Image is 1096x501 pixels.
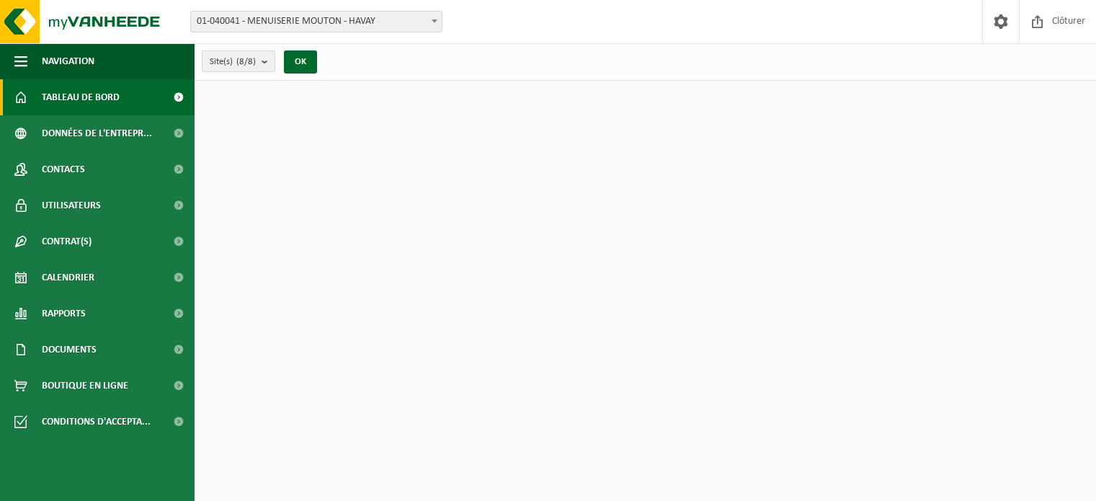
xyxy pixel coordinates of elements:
span: Calendrier [42,260,94,296]
count: (8/8) [236,57,256,66]
span: Boutique en ligne [42,368,128,404]
span: Utilisateurs [42,187,101,223]
span: Conditions d'accepta... [42,404,151,440]
span: Rapports [42,296,86,332]
button: Site(s)(8/8) [202,50,275,72]
span: Contacts [42,151,85,187]
span: Navigation [42,43,94,79]
span: Tableau de bord [42,79,120,115]
span: Données de l'entrepr... [42,115,152,151]
span: Documents [42,332,97,368]
span: Contrat(s) [42,223,92,260]
span: 01-040041 - MENUISERIE MOUTON - HAVAY [190,11,442,32]
button: OK [284,50,317,74]
span: 01-040041 - MENUISERIE MOUTON - HAVAY [191,12,442,32]
span: Site(s) [210,51,256,73]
